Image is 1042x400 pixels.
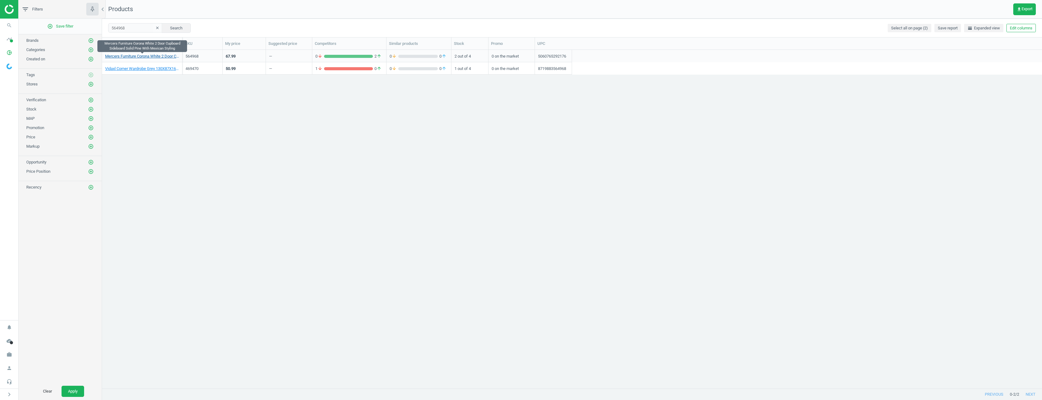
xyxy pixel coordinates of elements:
i: horizontal_split [967,26,972,31]
span: Products [108,5,133,13]
button: add_circle_outlineSave filter [19,20,102,33]
span: Save filter [47,24,73,29]
button: add_circle_outline [88,81,94,87]
div: 8719883564968 [538,66,566,74]
i: add_circle_outline [88,169,94,174]
button: Clear [36,386,58,397]
span: Filters [32,7,43,12]
span: Brands [26,38,39,43]
i: timeline [3,33,15,45]
div: 67.99 [226,54,236,59]
i: add_circle_outline [88,38,94,43]
div: My price [225,41,263,46]
i: work [3,349,15,360]
button: Edit columns [1006,24,1036,33]
div: UPC [537,41,570,46]
button: add_circle_outline [88,115,94,122]
i: chevron_right [6,391,13,398]
span: 1 [315,66,324,72]
div: Similar products [389,41,449,46]
span: Opportunity [26,160,46,164]
span: Markup [26,144,40,149]
div: 564968 [186,54,219,59]
span: 0 - 2 [1010,392,1015,397]
input: SKU/Title search [108,23,162,33]
i: get_app [1017,7,1022,12]
button: add_circle_outline [88,168,94,175]
button: Search [162,23,191,33]
span: 2 [373,54,383,59]
i: arrow_downward [318,66,322,72]
span: Verification [26,98,46,102]
i: add_circle_outline [88,144,94,149]
i: add_circle_outline [88,116,94,121]
button: Save report [934,24,961,33]
button: add_circle_outline [88,159,94,165]
div: SKU [185,41,220,46]
div: Suggested price [268,41,310,46]
i: arrow_upward [377,54,382,59]
span: Export [1017,7,1032,12]
div: 0 on the market [492,63,532,74]
span: 0 [315,54,324,59]
button: add_circle_outline [88,184,94,190]
i: search [3,20,15,31]
button: add_circle_outline [88,106,94,112]
i: filter_list [22,6,29,13]
div: — [269,66,272,74]
i: arrow_downward [392,54,397,59]
span: Price [26,135,35,139]
a: Mercers Furniture Corona White 2 Door Cupboard Sideboard Solid Pine With Mexican Styling [105,54,179,59]
i: arrow_upward [442,66,446,72]
div: grid [102,50,1042,388]
span: Stores [26,82,38,86]
i: person [3,362,15,374]
span: MAP [26,116,35,121]
i: arrow_downward [318,54,322,59]
button: add_circle_outline [88,56,94,62]
i: clear [155,26,160,30]
div: 5060765292176 [538,54,566,61]
div: 0 on the market [492,50,532,61]
i: arrow_upward [377,66,382,72]
i: cloud_done [3,335,15,347]
i: add_circle_outline [88,125,94,131]
span: / 2 [1015,392,1019,397]
button: Select all on page (2) [888,24,931,33]
button: add_circle_outline [88,37,94,44]
button: add_circle_outline [88,134,94,140]
span: 0 [373,66,383,72]
i: arrow_upward [442,54,446,59]
i: add_circle_outline [88,97,94,103]
div: Mercers Furniture Corona White 2 Door Cupboard Sideboard Solid Pine With Mexican Styling [97,40,187,52]
button: Apply [62,386,84,397]
div: 469470 [186,66,219,72]
span: 0 [390,54,398,59]
i: add_circle_outline [88,72,94,78]
button: add_circle_outline [88,143,94,150]
span: 0 [438,54,448,59]
span: Promotion [26,125,44,130]
span: Tags [26,72,35,77]
i: arrow_downward [392,66,397,72]
img: ajHJNr6hYgQAAAAASUVORK5CYII= [5,5,49,14]
span: Price Position [26,169,50,174]
button: get_appExport [1013,3,1036,15]
button: add_circle_outline [88,47,94,53]
i: notifications [3,321,15,333]
span: Save report [938,25,958,31]
i: chevron_left [99,6,106,13]
i: add_circle_outline [47,24,53,29]
button: chevron_right [2,390,17,398]
span: Created on [26,57,45,61]
i: pie_chart_outlined [3,47,15,59]
span: 0 [438,66,448,72]
span: Recency [26,185,41,189]
span: Stock [26,107,36,111]
div: 2 out of 4 [455,50,485,61]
